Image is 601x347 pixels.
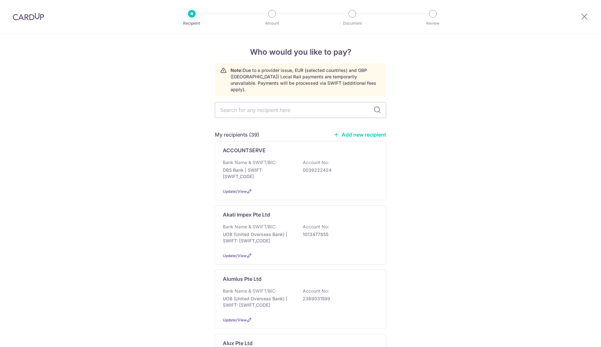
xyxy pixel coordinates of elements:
[223,253,247,258] a: Update/View
[215,102,386,118] input: Search for any recipient here
[168,20,215,27] p: Recipient
[303,167,374,173] p: 0039222424
[303,288,329,294] p: Account No:
[223,339,253,347] p: Alux Pte Ltd
[215,131,259,138] h5: My recipients (39)
[230,67,381,93] p: Due to a provider issue, EUR (selected countries) and GBP ([GEOGRAPHIC_DATA]) Local Rail payments...
[303,296,374,302] p: 2369031599
[223,159,277,166] p: Bank Name & SWIFT/BIC:
[13,13,44,20] img: CardUp
[223,318,247,322] a: Update/View
[223,275,261,283] p: Alumlus Pte Ltd
[223,296,294,308] p: UOB (United Overseas Bank) | SWIFT: [SWIFT_CODE]
[303,159,329,166] p: Account No:
[223,288,277,294] p: Bank Name & SWIFT/BIC:
[248,20,296,27] p: Amount
[303,231,374,238] p: 1013477855
[223,211,270,218] p: Akati Impex Pte Ltd
[329,20,376,27] p: Document
[223,146,266,154] p: ACCOUNTSERVE
[223,189,247,194] a: Update/View
[223,167,294,180] p: DBS Bank | SWIFT: [SWIFT_CODE]
[333,131,386,138] a: Add new recipient
[223,224,277,230] p: Bank Name & SWIFT/BIC:
[230,67,243,73] strong: Note:
[215,46,386,58] h4: Who would you like to pay?
[223,231,294,244] p: UOB (United Overseas Bank) | SWIFT: [SWIFT_CODE]
[303,224,329,230] p: Account No:
[409,20,457,27] p: Review
[560,328,595,344] iframe: Opens a widget where you can find more information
